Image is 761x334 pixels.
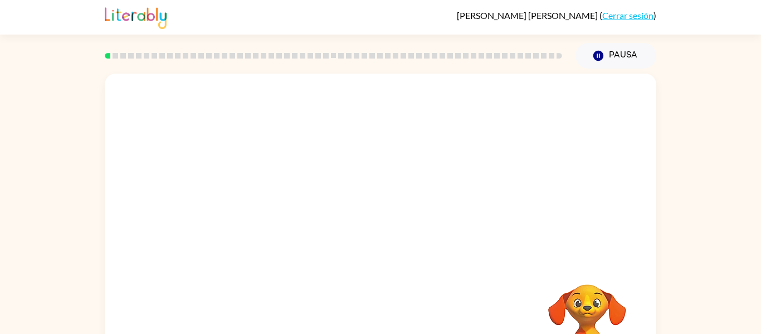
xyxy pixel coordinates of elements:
[575,43,656,69] button: Pausa
[457,10,656,21] div: ( )
[105,4,167,29] img: Literably
[457,10,599,21] span: [PERSON_NAME] [PERSON_NAME]
[602,10,653,21] a: Cerrar sesión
